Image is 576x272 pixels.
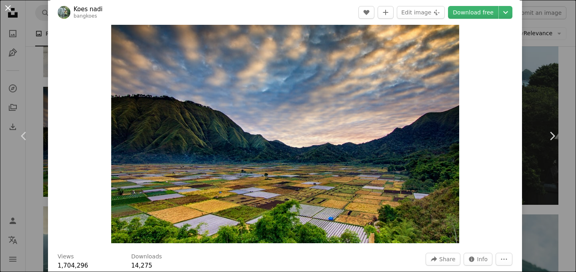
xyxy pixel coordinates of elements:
[477,253,488,265] span: Info
[74,5,102,13] a: Koes nadi
[358,6,374,19] button: Like
[378,6,394,19] button: Add to Collection
[58,262,88,269] span: 1,704,296
[111,11,459,243] img: green grass field near mountain under cloudy sky during daytime
[74,13,97,19] a: bangkoes
[426,253,460,266] button: Share this image
[464,253,493,266] button: Stats about this image
[439,253,455,265] span: Share
[397,6,445,19] button: Edit image
[131,262,152,269] span: 14,275
[528,98,576,174] a: Next
[131,253,162,261] h3: Downloads
[448,6,498,19] a: Download free
[58,6,70,19] img: Go to Koes nadi's profile
[496,253,512,266] button: More Actions
[58,253,74,261] h3: Views
[499,6,512,19] button: Choose download size
[111,11,459,243] button: Zoom in on this image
